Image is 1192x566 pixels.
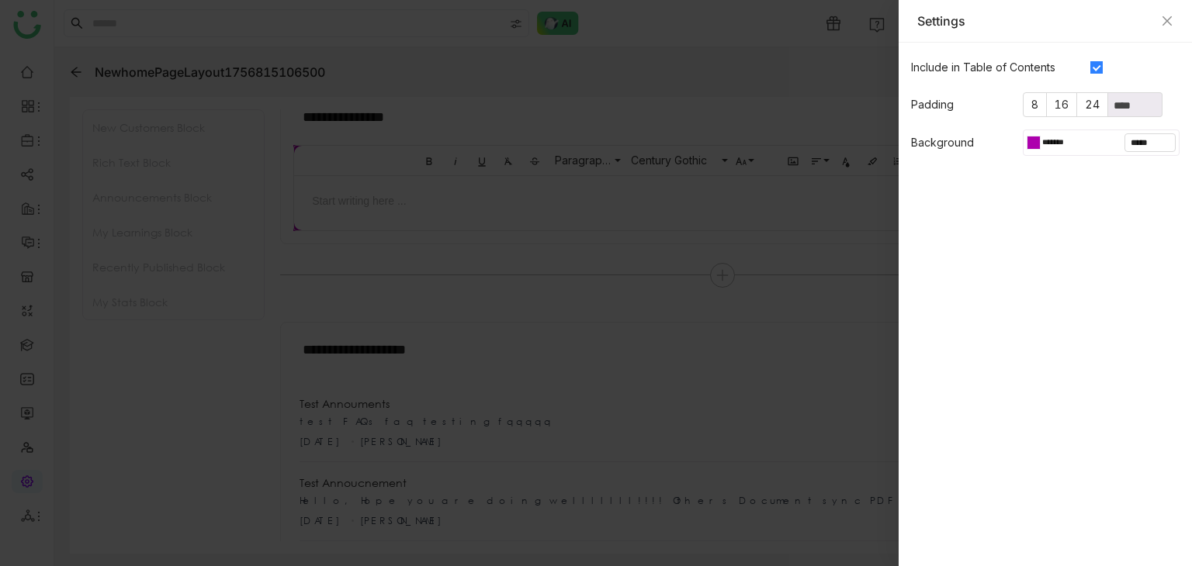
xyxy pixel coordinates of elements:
[911,92,962,117] label: Padding
[1055,98,1069,111] span: 16
[1031,98,1038,111] span: 8
[911,55,1063,80] label: Include in Table of Contents
[917,12,1153,29] div: Settings
[1161,15,1173,27] button: Close
[1085,98,1100,111] span: 24
[911,129,982,156] label: Background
